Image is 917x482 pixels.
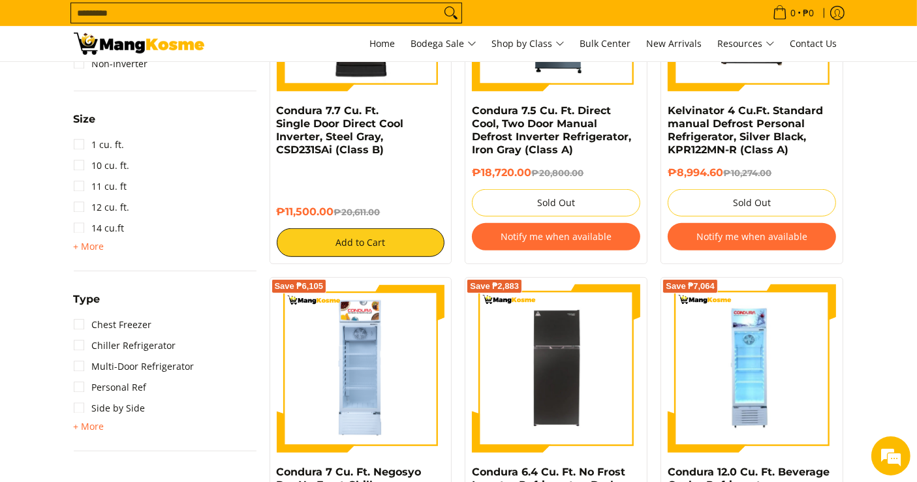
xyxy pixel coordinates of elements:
[74,356,194,377] a: Multi-Door Refrigerator
[74,33,204,55] img: Bodega Sale Refrigerator l Mang Kosme: Home Appliances Warehouse Sale
[74,314,152,335] a: Chest Freezer
[472,223,640,250] button: Notify me when available
[370,37,396,50] span: Home
[718,36,775,52] span: Resources
[723,168,771,178] del: ₱10,274.00
[411,36,476,52] span: Bodega Sale
[74,239,104,254] summary: Open
[364,26,402,61] a: Home
[74,176,127,197] a: 11 cu. ft
[668,166,836,179] h6: ₱8,994.60
[74,197,130,218] a: 12 cu. ft.
[74,218,125,239] a: 14 cu.ft
[74,421,104,432] span: + More
[74,294,101,314] summary: Open
[472,189,640,217] button: Sold Out
[441,3,461,23] button: Search
[666,282,715,290] span: Save ₱7,064
[68,73,219,90] div: Chat with us now
[668,104,823,156] a: Kelvinator 4 Cu.Ft. Standard manual Defrost Personal Refrigerator, Silver Black, KPR122MN-R (Clas...
[668,284,836,453] img: Condura 12.0 Cu. Ft. Beverage Cooler Refrigerator. CBC342-R (Class A)
[334,207,381,217] del: ₱20,611.00
[74,335,176,356] a: Chiller Refrigerator
[801,8,816,18] span: ₱0
[486,26,571,61] a: Shop by Class
[472,284,640,453] img: Condura 6.4 Cu. Ft. No Frost Inverter Refrigerator, Dark Inox, CNF198i (Class A)
[668,223,836,250] button: Notify me when available
[74,114,96,125] span: Size
[277,284,445,453] img: Condura 7 Cu. Ft. Negosyo Pro No Frost Chiller Inverter Refrigerator, White CBC227Ri (Class A)
[789,8,798,18] span: 0
[784,26,844,61] a: Contact Us
[76,153,180,284] span: We're online!
[711,26,781,61] a: Resources
[668,189,836,217] button: Sold Out
[275,282,324,290] span: Save ₱6,105
[647,37,702,50] span: New Arrivals
[74,241,104,252] span: + More
[470,282,519,290] span: Save ₱2,883
[492,36,565,52] span: Shop by Class
[74,134,125,155] a: 1 cu. ft.
[277,205,445,218] h6: ₱11,500.00
[74,114,96,134] summary: Open
[790,37,837,50] span: Contact Us
[74,419,104,434] summary: Open
[574,26,638,61] a: Bulk Center
[217,26,844,61] nav: Main Menu
[405,26,483,61] a: Bodega Sale
[769,6,818,20] span: •
[74,294,101,305] span: Type
[277,104,404,156] a: Condura 7.7 Cu. Ft. Single Door Direct Cool Inverter, Steel Gray, CSD231SAi (Class B)
[580,37,631,50] span: Bulk Center
[74,53,148,74] a: Non-Inverter
[7,333,249,379] textarea: Type your message and hit 'Enter'
[74,398,146,419] a: Side by Side
[640,26,709,61] a: New Arrivals
[74,377,147,398] a: Personal Ref
[472,104,631,156] a: Condura 7.5 Cu. Ft. Direct Cool, Two Door Manual Defrost Inverter Refrigerator, Iron Gray (Class A)
[531,168,583,178] del: ₱20,800.00
[277,228,445,257] button: Add to Cart
[214,7,245,38] div: Minimize live chat window
[472,166,640,179] h6: ₱18,720.00
[74,155,130,176] a: 10 cu. ft.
